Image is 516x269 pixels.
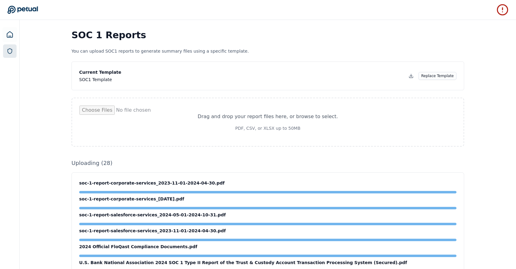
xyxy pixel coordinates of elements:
[79,260,456,266] div: U.S. Bank National Association 2024 SOC 1 Type II Report of the Trust & Custody Account Transacti...
[79,77,121,83] div: SOC1 Template
[71,159,464,167] h3: Uploading ( 28 )
[71,48,464,54] p: You can upload SOC1 reports to generate summary files using a specific template.
[79,212,456,218] div: soc-1-report-salesforce-services_2024-05-01-2024-10-31.pdf
[79,244,456,250] div: 2024 Official FloQast Compliance Documents.pdf
[2,27,17,42] a: Dashboard
[71,30,464,41] h1: SOC 1 Reports
[3,44,17,58] a: SOC
[418,72,456,80] button: Replace Template
[79,180,456,186] div: soc-1-report-corporate-services_2023-11-01-2024-04-30.pdf
[79,196,456,202] div: soc-1-report-corporate-services_[DATE].pdf
[79,69,121,75] p: Current Template
[79,228,456,234] div: soc-1-report-salesforce-services_2023-11-01-2024-04-30.pdf
[7,6,38,14] a: Go to Dashboard
[406,71,416,81] button: Download Template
